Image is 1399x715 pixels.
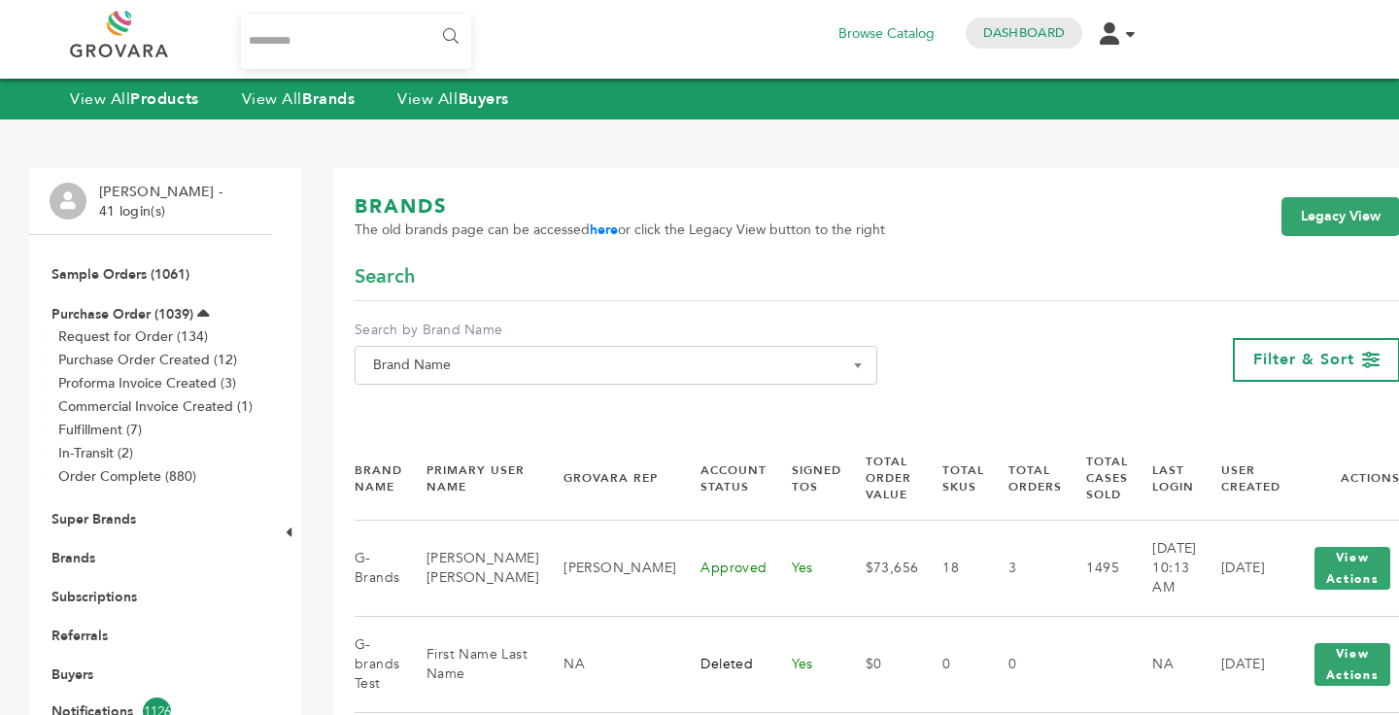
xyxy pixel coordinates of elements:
[51,305,193,323] a: Purchase Order (1039)
[70,88,199,110] a: View AllProducts
[51,549,95,567] a: Brands
[539,616,676,712] td: NA
[51,510,136,528] a: Super Brands
[242,88,356,110] a: View AllBrands
[768,437,841,520] th: Signed TOS
[58,421,142,439] a: Fulfillment (7)
[1197,616,1280,712] td: [DATE]
[768,520,841,616] td: Yes
[58,351,237,369] a: Purchase Order Created (12)
[51,627,108,645] a: Referrals
[984,437,1062,520] th: Total Orders
[302,88,355,110] strong: Brands
[365,352,867,379] span: Brand Name
[58,374,236,392] a: Proforma Invoice Created (3)
[402,616,539,712] td: First Name Last Name
[355,437,402,520] th: Brand Name
[355,221,885,240] span: The old brands page can be accessed or click the Legacy View button to the right
[984,520,1062,616] td: 3
[1062,437,1128,520] th: Total Cases Sold
[99,183,227,221] li: [PERSON_NAME] - 41 login(s)
[768,616,841,712] td: Yes
[1197,520,1280,616] td: [DATE]
[51,588,137,606] a: Subscriptions
[58,444,133,462] a: In-Transit (2)
[539,520,676,616] td: [PERSON_NAME]
[355,616,402,712] td: G-brands Test
[841,616,919,712] td: $0
[51,665,93,684] a: Buyers
[1314,643,1390,686] button: View Actions
[355,193,885,221] h1: BRANDS
[58,397,253,416] a: Commercial Invoice Created (1)
[355,346,877,385] span: Brand Name
[1253,349,1354,370] span: Filter & Sort
[841,437,919,520] th: Total Order Value
[838,23,935,45] a: Browse Catalog
[676,437,767,520] th: Account Status
[397,88,509,110] a: View AllBuyers
[58,467,196,486] a: Order Complete (880)
[918,616,984,712] td: 0
[130,88,198,110] strong: Products
[1062,520,1128,616] td: 1495
[676,520,767,616] td: Approved
[241,15,471,69] input: Search...
[539,437,676,520] th: Grovara Rep
[1128,437,1196,520] th: Last Login
[1314,547,1390,590] button: View Actions
[676,616,767,712] td: Deleted
[50,183,86,220] img: profile.png
[1128,616,1196,712] td: NA
[1197,437,1280,520] th: User Created
[355,263,415,290] span: Search
[402,520,539,616] td: [PERSON_NAME] [PERSON_NAME]
[355,520,402,616] td: G-Brands
[984,616,1062,712] td: 0
[1128,520,1196,616] td: [DATE] 10:13 AM
[841,520,919,616] td: $73,656
[983,24,1065,42] a: Dashboard
[918,437,984,520] th: Total SKUs
[51,265,189,284] a: Sample Orders (1061)
[459,88,509,110] strong: Buyers
[355,321,877,340] label: Search by Brand Name
[58,327,208,346] a: Request for Order (134)
[402,437,539,520] th: Primary User Name
[918,520,984,616] td: 18
[590,221,618,239] a: here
